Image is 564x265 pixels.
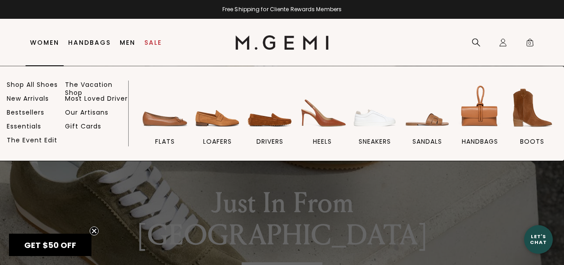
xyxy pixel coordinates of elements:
a: New Arrivals [7,94,49,103]
span: handbags [462,137,498,145]
a: sandals [402,83,452,161]
img: drivers [245,83,295,133]
span: loafers [203,137,232,145]
a: flats [140,83,190,161]
div: GET $50 OFFClose teaser [9,234,91,256]
a: The Event Edit [7,136,57,144]
a: Women [30,39,59,46]
img: flats [140,83,190,133]
a: Gift Cards [65,122,101,130]
a: Essentials [7,122,41,130]
img: sneakers [350,83,400,133]
span: GET $50 OFF [24,239,76,251]
a: Bestsellers [7,108,44,116]
img: handbags [455,83,505,133]
a: Shop All Shoes [7,81,58,89]
a: loafers [192,83,243,161]
a: The Vacation Shop [65,81,128,97]
img: BOOTS [507,83,557,133]
button: Close teaser [90,227,99,235]
span: flats [155,137,175,145]
a: Most Loved Driver [65,94,128,103]
img: sandals [402,83,452,133]
span: 0 [525,40,534,49]
a: Men [120,39,135,46]
img: M.Gemi [235,35,329,50]
img: heels [297,83,347,133]
a: sneakers [350,83,400,161]
a: Handbags [68,39,111,46]
span: sandals [412,137,442,145]
span: BOOTS [520,137,544,145]
a: heels [297,83,347,161]
a: handbags [455,83,505,161]
img: loafers [192,83,243,133]
a: Sale [144,39,162,46]
span: drivers [256,137,283,145]
span: heels [313,137,332,145]
span: sneakers [359,137,391,145]
a: Our Artisans [65,108,108,116]
a: drivers [245,83,295,161]
div: Let's Chat [524,234,553,245]
a: BOOTS [507,83,557,161]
